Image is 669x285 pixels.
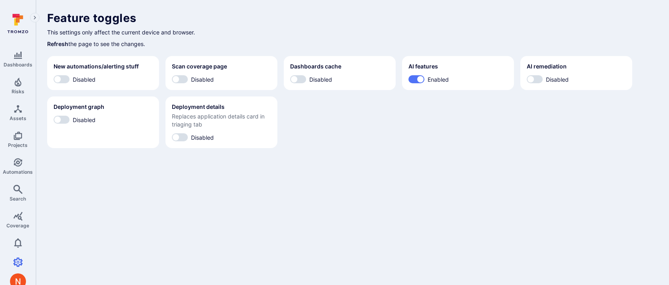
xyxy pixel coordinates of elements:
[10,115,26,121] span: Assets
[172,62,227,70] h2: Scan coverage page
[47,40,68,47] a: Refresh
[10,196,26,202] span: Search
[12,88,24,94] span: Risks
[408,62,438,70] h2: AI features
[172,103,225,111] h2: Deployment details
[73,116,96,124] span: Disabled
[32,14,38,21] i: Expand navigation menu
[54,62,139,70] h2: New automations/alerting stuff
[3,169,33,175] span: Automations
[73,75,96,84] span: Disabled
[30,13,40,22] button: Expand navigation menu
[309,75,332,84] span: Disabled
[172,112,271,128] span: Replaces application details card in triaging tab
[191,133,214,142] span: Disabled
[4,62,32,68] span: Dashboards
[8,142,28,148] span: Projects
[54,103,104,111] h2: Deployment graph
[47,40,658,48] p: the page to see the changes.
[47,11,658,25] h1: Feature toggles
[47,28,658,36] p: This settings only affect the current device and browser.
[290,62,341,70] h2: Dashboards cache
[428,75,449,84] span: Enabled
[191,75,214,84] span: Disabled
[527,62,567,70] h2: AI remediation
[6,223,29,229] span: Coverage
[546,75,569,84] span: Disabled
